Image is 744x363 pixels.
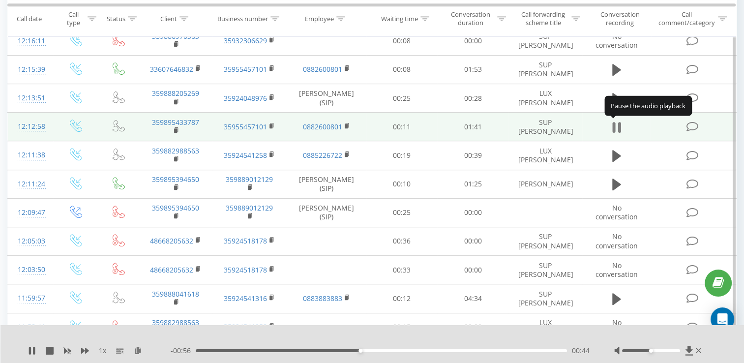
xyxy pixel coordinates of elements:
div: Call type [62,10,85,27]
td: 00:00 [437,227,508,255]
div: Employee [305,14,334,23]
a: 0882600801 [303,64,342,74]
div: 12:03:50 [18,260,43,279]
a: 35932306629 [224,36,267,45]
div: Client [160,14,177,23]
td: SUP [PERSON_NAME] [508,227,582,255]
span: No conversation [595,261,638,279]
a: 33607646832 [150,64,193,74]
a: 35955457101 [224,122,267,131]
div: Open Intercom Messenger [711,307,734,331]
div: Accessibility label [358,349,362,353]
td: 00:00 [437,313,508,341]
td: 00:15 [366,313,438,341]
td: 00:25 [366,84,438,113]
a: 35924541258 [224,322,267,332]
div: 12:16:11 [18,31,43,51]
span: 00:44 [572,346,590,356]
td: 01:41 [437,113,508,141]
td: 00:39 [437,141,508,170]
div: 12:13:51 [18,89,43,108]
td: SUP [PERSON_NAME] [508,55,582,84]
a: 35924518178 [224,265,267,274]
td: 00:36 [366,227,438,255]
td: LUX [PERSON_NAME] [508,313,582,341]
td: SUP [PERSON_NAME] [508,256,582,284]
span: No conversation [595,232,638,250]
td: 00:28 [437,84,508,113]
a: 359895394650 [152,175,199,184]
a: 359895394650 [152,203,199,212]
div: 12:12:58 [18,117,43,136]
td: [PERSON_NAME] [508,170,582,198]
a: 359882988563 [152,146,199,155]
a: 35924541258 [224,151,267,160]
span: 1 x [99,346,106,356]
a: 359888205269 [152,89,199,98]
div: Call date [17,14,42,23]
td: SUP [PERSON_NAME] [508,284,582,313]
div: 12:05:03 [18,232,43,251]
td: [PERSON_NAME] (SIP) [287,198,366,227]
a: 359889012129 [226,203,273,212]
a: 359882988563 [152,318,199,327]
td: 00:25 [366,198,438,227]
div: Conversation duration [446,10,495,27]
a: 0885226722 [303,151,342,160]
div: Call comment/category [658,10,715,27]
span: No conversation [595,203,638,221]
a: 35955457101 [224,64,267,74]
td: LUX [PERSON_NAME] [508,84,582,113]
div: 11:58:41 [18,318,43,337]
div: Conversation recording [592,10,649,27]
div: 12:15:39 [18,60,43,79]
span: No conversation [595,31,638,50]
td: 00:12 [366,284,438,313]
div: Business number [217,14,268,23]
td: [PERSON_NAME] (SIP) [287,84,366,113]
div: 12:11:38 [18,146,43,165]
span: No conversation [595,318,638,336]
span: - 00:56 [171,346,196,356]
div: 11:59:57 [18,289,43,308]
td: LUX [PERSON_NAME] [508,141,582,170]
a: 359889012129 [226,175,273,184]
td: 00:00 [437,198,508,227]
td: 01:53 [437,55,508,84]
a: 48668205632 [150,265,193,274]
td: 00:10 [366,170,438,198]
div: Pause the audio playback [604,96,692,116]
a: 359895433787 [152,118,199,127]
div: 12:11:24 [18,175,43,194]
a: 359888041618 [152,289,199,299]
td: SUP [PERSON_NAME] [508,27,582,55]
a: 0882600801 [303,122,342,131]
a: 35924541316 [224,294,267,303]
td: 01:25 [437,170,508,198]
td: 00:33 [366,256,438,284]
div: Accessibility label [649,349,653,353]
a: 48668205632 [150,236,193,245]
a: 35924518178 [224,236,267,245]
td: 00:00 [437,27,508,55]
td: 00:08 [366,55,438,84]
td: 00:19 [366,141,438,170]
td: [PERSON_NAME] (SIP) [287,170,366,198]
div: Waiting time [381,14,418,23]
a: 0883883883 [303,294,342,303]
td: 00:00 [437,256,508,284]
div: Call forwarding scheme title [517,10,569,27]
a: 35924048976 [224,93,267,103]
td: 00:11 [366,113,438,141]
div: 12:09:47 [18,203,43,222]
td: SUP [PERSON_NAME] [508,113,582,141]
td: 04:34 [437,284,508,313]
td: 00:08 [366,27,438,55]
div: Status [107,14,125,23]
